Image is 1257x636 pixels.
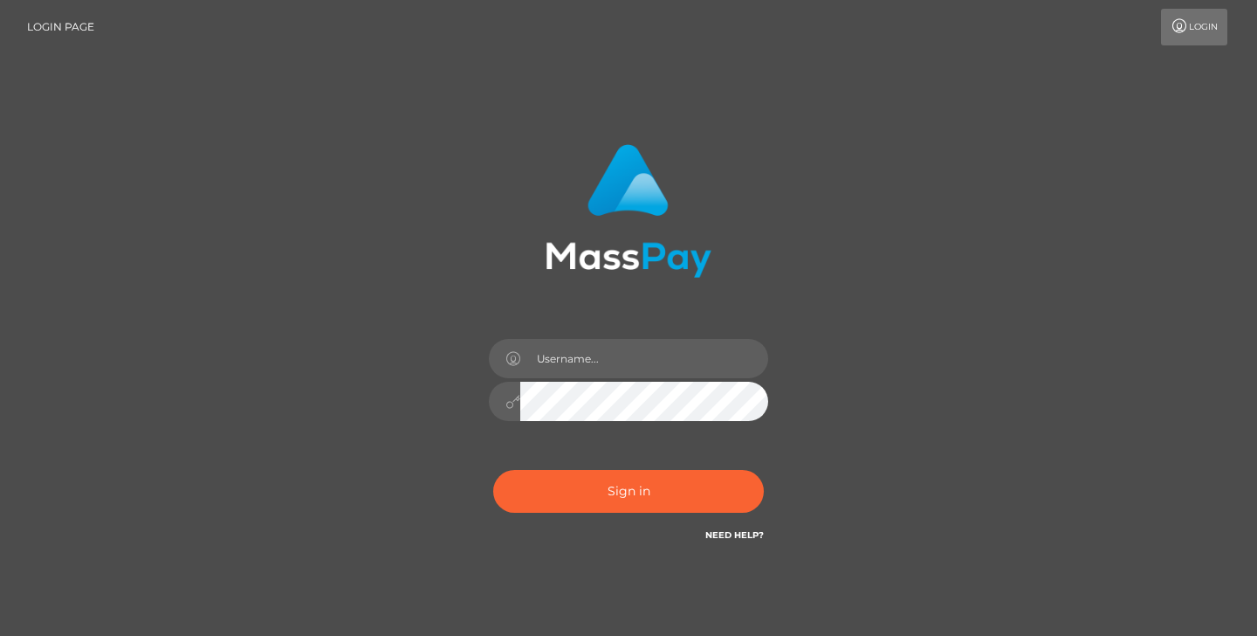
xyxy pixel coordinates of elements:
[1161,9,1227,45] a: Login
[493,470,764,513] button: Sign in
[27,9,94,45] a: Login Page
[546,144,711,278] img: MassPay Login
[520,339,768,378] input: Username...
[705,529,764,541] a: Need Help?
